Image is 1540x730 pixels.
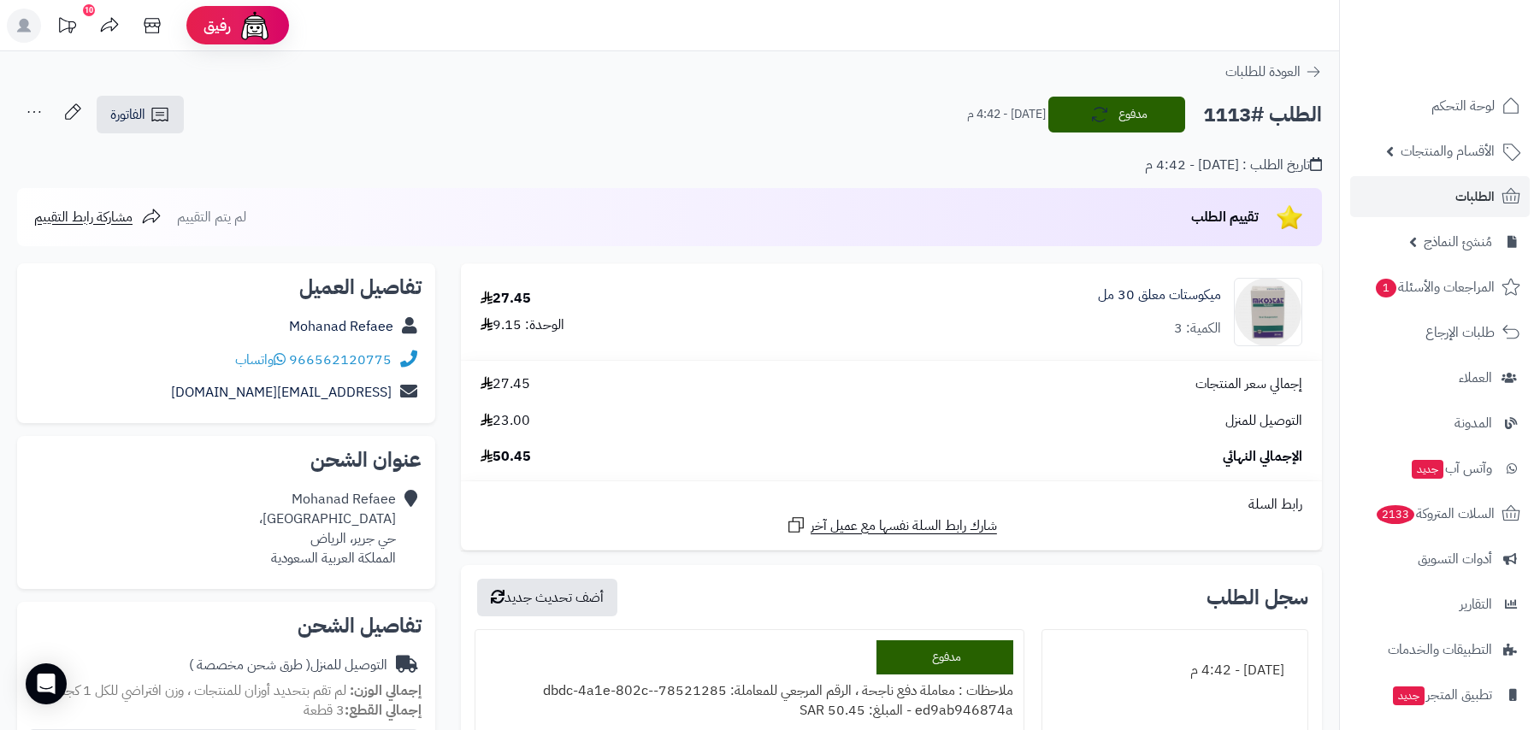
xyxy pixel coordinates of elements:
a: لوحة التحكم [1350,85,1530,127]
span: 2133 [1377,505,1414,524]
span: لم تقم بتحديد أوزان للمنتجات ، وزن افتراضي للكل 1 كجم [57,680,346,701]
div: Mohanad Refaee [GEOGRAPHIC_DATA]، حي جرير، الرياض المملكة العربية السعودية [259,490,396,568]
span: التوصيل للمنزل [1225,411,1302,431]
a: التطبيقات والخدمات [1350,629,1530,670]
a: وآتس آبجديد [1350,448,1530,489]
span: 1 [1376,279,1396,297]
span: تطبيق المتجر [1391,683,1492,707]
span: رفيق [204,15,231,36]
span: الطلبات [1455,185,1495,209]
a: تحديثات المنصة [45,9,88,47]
span: جديد [1412,460,1443,479]
span: الإجمالي النهائي [1223,447,1302,467]
span: الأقسام والمنتجات [1401,139,1495,163]
a: 966562120775 [289,350,392,370]
div: الوحدة: 9.15 [481,315,564,335]
span: المراجعات والأسئلة [1374,275,1495,299]
div: Open Intercom Messenger [26,663,67,704]
a: أدوات التسويق [1350,539,1530,580]
img: ai-face.png [238,9,272,43]
button: أضف تحديث جديد [477,579,617,616]
button: مدفوع [1048,97,1185,132]
span: التقارير [1460,592,1492,616]
span: أدوات التسويق [1418,547,1492,571]
span: تقييم الطلب [1191,207,1259,227]
small: [DATE] - 4:42 م [967,106,1046,123]
h2: الطلب #1113 [1203,97,1322,132]
a: العملاء [1350,357,1530,398]
a: طلبات الإرجاع [1350,312,1530,353]
span: 23.00 [481,411,530,431]
img: 632529ba930e242529ca5b35402219138e80-90x90.png [1235,278,1301,346]
div: ملاحظات : معاملة دفع ناجحة ، الرقم المرجعي للمعاملة: 78521285-dbdc-4a1e-802c-ed9ab946874a - المبل... [486,674,1014,727]
div: مدفوع [876,640,1013,674]
div: 10 [83,4,95,16]
h3: سجل الطلب [1207,587,1308,608]
a: الطلبات [1350,176,1530,217]
h2: تفاصيل العميل [31,277,422,297]
span: جديد [1393,686,1425,705]
div: التوصيل للمنزل [189,656,387,675]
small: 3 قطعة [304,700,422,721]
span: 27.45 [481,374,530,394]
a: مشاركة رابط التقييم [34,207,162,227]
span: 50.45 [481,447,531,467]
a: Mohanad Refaee [289,316,393,337]
span: شارك رابط السلة نفسها مع عميل آخر [811,516,997,536]
span: السلات المتروكة [1375,502,1495,526]
span: العملاء [1459,366,1492,390]
a: المدونة [1350,403,1530,444]
a: [EMAIL_ADDRESS][DOMAIN_NAME] [171,382,392,403]
strong: إجمالي الوزن: [350,680,422,701]
a: تطبيق المتجرجديد [1350,674,1530,715]
span: مشاركة رابط التقييم [34,207,133,227]
span: العودة للطلبات [1225,62,1301,82]
span: لم يتم التقييم [177,207,246,227]
span: مُنشئ النماذج [1424,230,1492,254]
a: العودة للطلبات [1225,62,1322,82]
div: 27.45 [481,289,531,309]
div: [DATE] - 4:42 م [1053,654,1297,687]
span: وآتس آب [1410,456,1492,480]
a: السلات المتروكة2133 [1350,493,1530,534]
div: رابط السلة [468,495,1315,515]
a: المراجعات والأسئلة1 [1350,267,1530,308]
span: الفاتورة [110,104,145,125]
a: التقارير [1350,584,1530,625]
a: الفاتورة [97,96,184,133]
span: ( طرق شحن مخصصة ) [189,655,310,675]
span: المدونة [1454,411,1492,435]
span: طلبات الإرجاع [1425,321,1495,344]
a: واتساب [235,350,286,370]
span: التطبيقات والخدمات [1388,638,1492,662]
span: إجمالي سعر المنتجات [1195,374,1302,394]
a: شارك رابط السلة نفسها مع عميل آخر [786,515,997,536]
strong: إجمالي القطع: [345,700,422,721]
div: تاريخ الطلب : [DATE] - 4:42 م [1145,156,1322,175]
span: لوحة التحكم [1431,94,1495,118]
h2: عنوان الشحن [31,450,422,470]
h2: تفاصيل الشحن [31,615,422,636]
div: الكمية: 3 [1174,319,1221,339]
a: ميكوستات معلق 30 مل [1098,286,1221,305]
